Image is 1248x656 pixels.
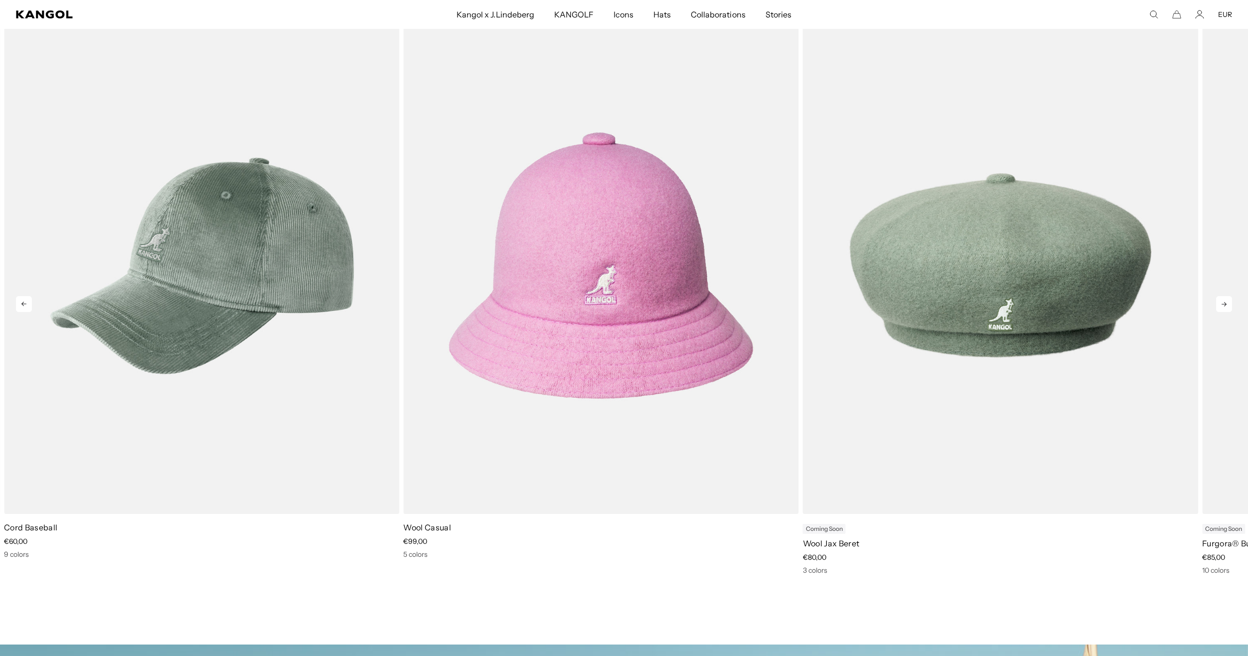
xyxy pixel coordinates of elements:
[799,17,1198,575] div: 5 of 11
[403,537,427,546] span: €99,00
[4,550,399,559] div: 9 colors
[1172,10,1181,19] button: Cart
[1218,10,1232,19] button: EUR
[803,553,826,562] span: €80,00
[803,524,846,534] div: Coming Soon
[803,538,1198,549] p: Wool Jax Beret
[16,10,303,18] a: Kangol
[1195,10,1204,19] a: Account
[403,550,798,559] div: 5 colors
[4,537,27,546] span: €60,00
[803,17,1198,514] img: color-sage-green
[1149,10,1158,19] summary: Search here
[1202,553,1225,562] span: €85,00
[1202,524,1245,534] div: Coming Soon
[4,522,399,533] p: Cord Baseball
[4,17,399,514] img: color-sage-green
[803,566,1198,575] div: 3 colors
[399,17,798,575] div: 4 of 11
[403,17,798,514] img: color-peony-pink
[403,522,798,533] p: Wool Casual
